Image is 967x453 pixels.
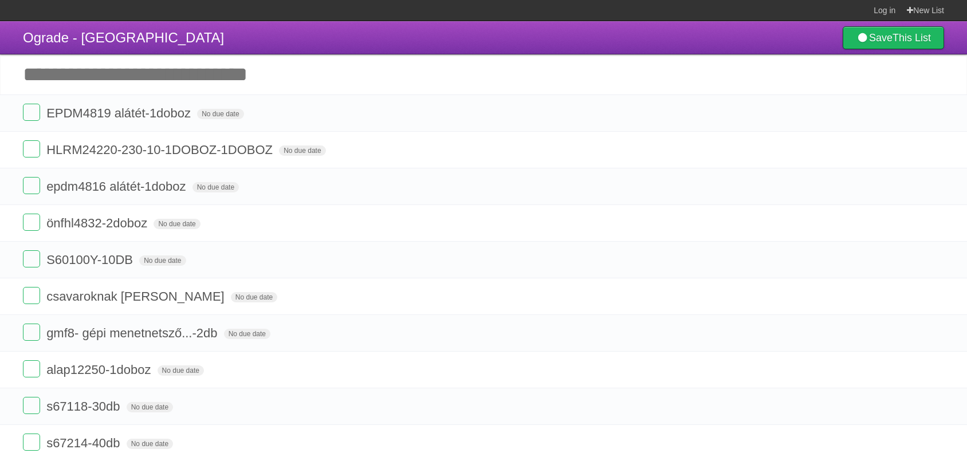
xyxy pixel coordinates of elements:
span: csavaroknak [PERSON_NAME] [46,289,227,304]
span: epdm4816 alátét-1doboz [46,179,188,194]
label: Done [23,140,40,157]
span: No due date [224,329,270,339]
label: Done [23,434,40,451]
label: Done [23,214,40,231]
a: SaveThis List [843,26,944,49]
label: Done [23,250,40,267]
span: No due date [127,439,173,449]
span: No due date [279,145,325,156]
span: s67118-30db [46,399,123,413]
span: No due date [158,365,204,376]
label: Done [23,104,40,121]
span: S60100Y-10DB [46,253,136,267]
span: No due date [154,219,200,229]
span: gmf8- gépi menetnetsző...-2db [46,326,220,340]
span: s67214-40db [46,436,123,450]
span: alap12250-1doboz [46,363,154,377]
label: Done [23,360,40,377]
span: No due date [197,109,243,119]
span: Ograde - [GEOGRAPHIC_DATA] [23,30,224,45]
span: No due date [231,292,277,302]
span: EPDM4819 alátét-1doboz [46,106,194,120]
span: No due date [192,182,239,192]
label: Done [23,397,40,414]
span: No due date [139,255,186,266]
label: Done [23,324,40,341]
label: Done [23,287,40,304]
label: Done [23,177,40,194]
span: HLRM24220-230-10-1DOBOZ-1DOBOZ [46,143,276,157]
b: This List [893,32,931,44]
span: önfhl4832-2doboz [46,216,150,230]
span: No due date [127,402,173,412]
